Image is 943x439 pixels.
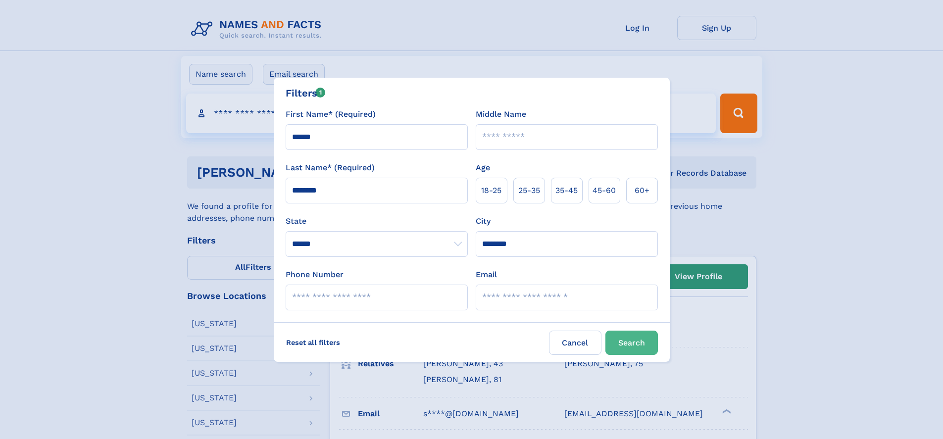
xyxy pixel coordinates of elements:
label: City [476,215,491,227]
label: Reset all filters [280,331,347,354]
label: State [286,215,468,227]
span: 45‑60 [593,185,616,196]
span: 60+ [635,185,649,196]
label: Middle Name [476,108,526,120]
label: Last Name* (Required) [286,162,375,174]
label: Email [476,269,497,281]
label: Phone Number [286,269,344,281]
span: 25‑35 [518,185,540,196]
span: 18‑25 [481,185,501,196]
button: Search [605,331,658,355]
label: Cancel [549,331,601,355]
div: Filters [286,86,326,100]
label: First Name* (Required) [286,108,376,120]
span: 35‑45 [555,185,578,196]
label: Age [476,162,490,174]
